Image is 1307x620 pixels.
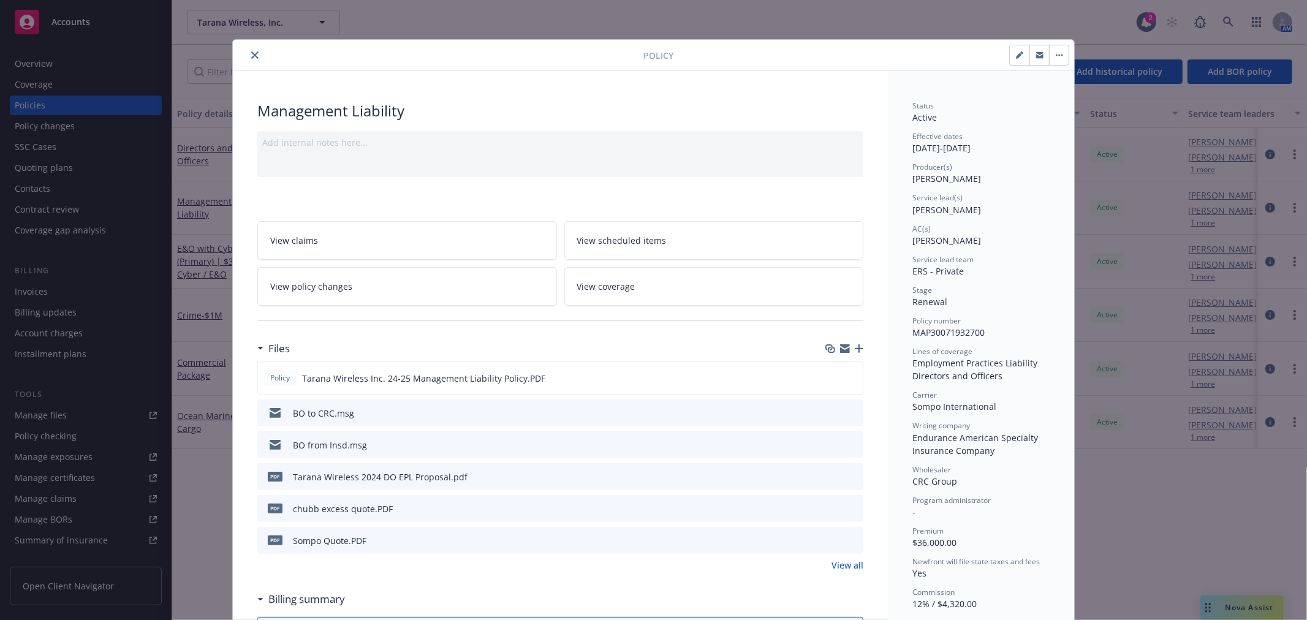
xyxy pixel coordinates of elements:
span: Status [912,100,934,111]
h3: Files [268,341,290,357]
span: ERS - Private [912,265,964,277]
button: download file [828,471,838,483]
button: preview file [847,502,858,515]
a: View claims [257,221,557,260]
span: Active [912,112,937,123]
div: Sompo Quote.PDF [293,534,366,547]
span: - [912,506,915,518]
span: View policy changes [270,280,352,293]
div: Tarana Wireless 2024 DO EPL Proposal.pdf [293,471,468,483]
span: $36,000.00 [912,537,957,548]
span: [PERSON_NAME] [912,235,981,246]
span: View coverage [577,280,635,293]
span: Yes [912,567,926,579]
a: View scheduled items [564,221,864,260]
button: preview file [847,372,858,385]
span: Producer(s) [912,162,952,172]
span: MAP30071932700 [912,327,985,338]
button: preview file [847,534,858,547]
span: Carrier [912,390,937,400]
span: Sompo International [912,401,996,412]
div: Directors and Officers [912,369,1050,382]
span: [PERSON_NAME] [912,204,981,216]
span: AC(s) [912,224,931,234]
div: Employment Practices Liability [912,357,1050,369]
a: View coverage [564,267,864,306]
span: Newfront will file state taxes and fees [912,556,1040,567]
h3: Billing summary [268,591,345,607]
span: Commission [912,587,955,597]
a: View all [832,559,863,572]
span: Renewal [912,296,947,308]
span: Endurance American Specialty Insurance Company [912,432,1040,456]
button: close [248,48,262,62]
span: 12% / $4,320.00 [912,598,977,610]
a: View policy changes [257,267,557,306]
span: Policy number [912,316,961,326]
span: Policy [643,49,673,62]
span: Wholesaler [912,464,951,475]
button: preview file [847,471,858,483]
span: Program administrator [912,495,991,505]
span: [PERSON_NAME] [912,173,981,184]
span: View scheduled items [577,234,667,247]
div: Files [257,341,290,357]
span: pdf [268,472,282,481]
button: download file [828,534,838,547]
span: Stage [912,285,932,295]
span: Service lead team [912,254,974,265]
div: chubb excess quote.PDF [293,502,393,515]
button: download file [828,502,838,515]
button: preview file [847,407,858,420]
div: Management Liability [257,100,863,121]
span: Tarana Wireless Inc. 24-25 Management Liability Policy.PDF [302,372,545,385]
div: Billing summary [257,591,345,607]
button: preview file [847,439,858,452]
span: Writing company [912,420,970,431]
span: Premium [912,526,944,536]
span: CRC Group [912,475,957,487]
div: BO from Insd.msg [293,439,367,452]
span: PDF [268,504,282,513]
span: Lines of coverage [912,346,972,357]
button: download file [827,372,837,385]
span: Policy [268,372,292,384]
div: BO to CRC.msg [293,407,354,420]
span: View claims [270,234,318,247]
div: [DATE] - [DATE] [912,131,1050,154]
button: download file [828,407,838,420]
div: Add internal notes here... [262,136,858,149]
span: PDF [268,535,282,545]
span: Service lead(s) [912,192,963,203]
span: Effective dates [912,131,963,142]
button: download file [828,439,838,452]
